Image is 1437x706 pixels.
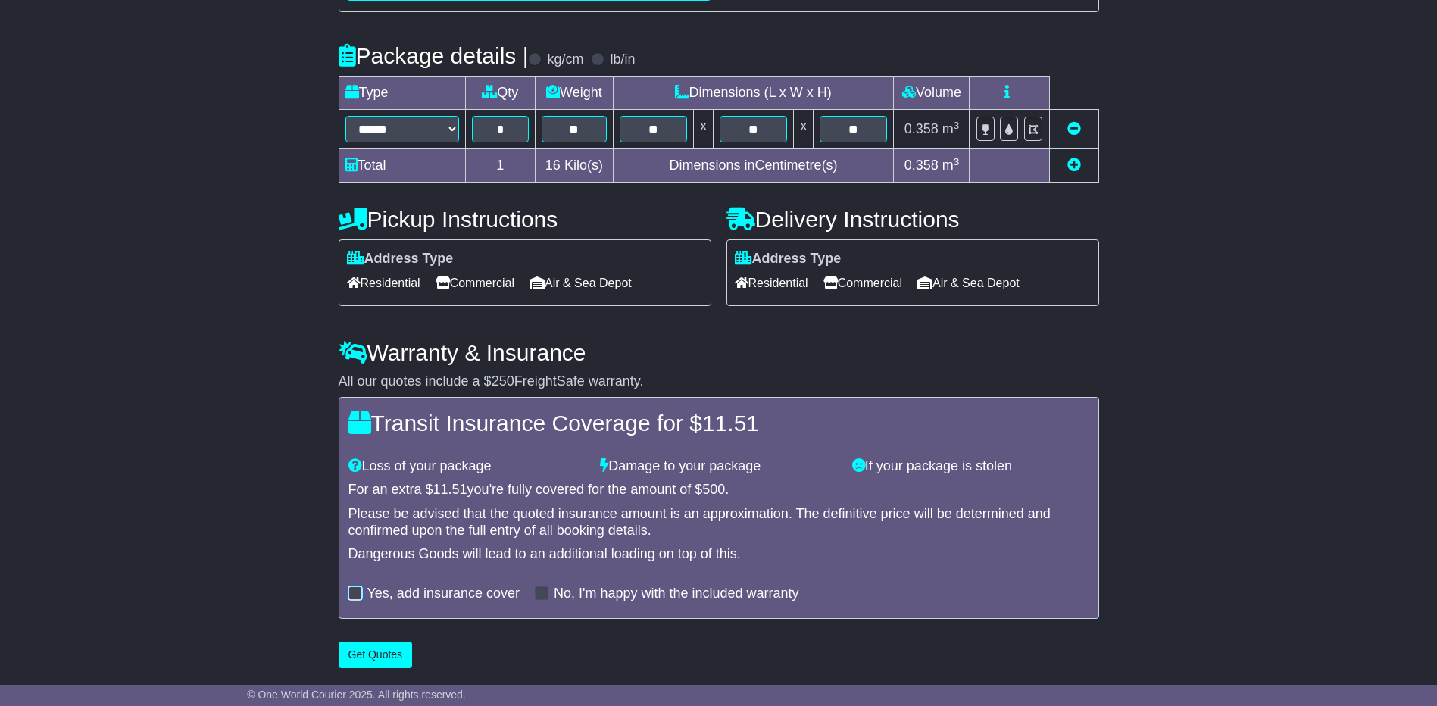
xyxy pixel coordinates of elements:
div: If your package is stolen [845,458,1097,475]
td: Dimensions (L x W x H) [613,77,894,110]
h4: Package details | [339,43,529,68]
span: 500 [702,482,725,497]
label: No, I'm happy with the included warranty [554,586,799,602]
span: 11.51 [433,482,467,497]
span: Air & Sea Depot [917,271,1020,295]
div: Loss of your package [341,458,593,475]
span: m [942,158,960,173]
td: Kilo(s) [536,149,614,183]
sup: 3 [954,120,960,131]
span: 0.358 [904,158,939,173]
span: © One World Courier 2025. All rights reserved. [247,689,466,701]
span: Air & Sea Depot [530,271,632,295]
button: Get Quotes [339,642,413,668]
h4: Transit Insurance Coverage for $ [348,411,1089,436]
h4: Warranty & Insurance [339,340,1099,365]
td: Total [339,149,465,183]
span: Residential [735,271,808,295]
label: kg/cm [547,52,583,68]
label: Address Type [347,251,454,267]
td: Volume [894,77,970,110]
div: All our quotes include a $ FreightSafe warranty. [339,373,1099,390]
span: m [942,121,960,136]
td: x [794,110,814,149]
sup: 3 [954,156,960,167]
span: 250 [492,373,514,389]
a: Remove this item [1067,121,1081,136]
div: Dangerous Goods will lead to an additional loading on top of this. [348,546,1089,563]
span: Commercial [436,271,514,295]
div: Please be advised that the quoted insurance amount is an approximation. The definitive price will... [348,506,1089,539]
td: Qty [465,77,536,110]
span: Residential [347,271,420,295]
span: 11.51 [702,411,759,436]
a: Add new item [1067,158,1081,173]
span: Commercial [823,271,902,295]
label: Yes, add insurance cover [367,586,520,602]
td: 1 [465,149,536,183]
td: Weight [536,77,614,110]
td: Type [339,77,465,110]
span: 0.358 [904,121,939,136]
h4: Pickup Instructions [339,207,711,232]
div: For an extra $ you're fully covered for the amount of $ . [348,482,1089,498]
td: Dimensions in Centimetre(s) [613,149,894,183]
h4: Delivery Instructions [726,207,1099,232]
div: Damage to your package [592,458,845,475]
label: lb/in [610,52,635,68]
span: 16 [545,158,561,173]
td: x [693,110,713,149]
label: Address Type [735,251,842,267]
